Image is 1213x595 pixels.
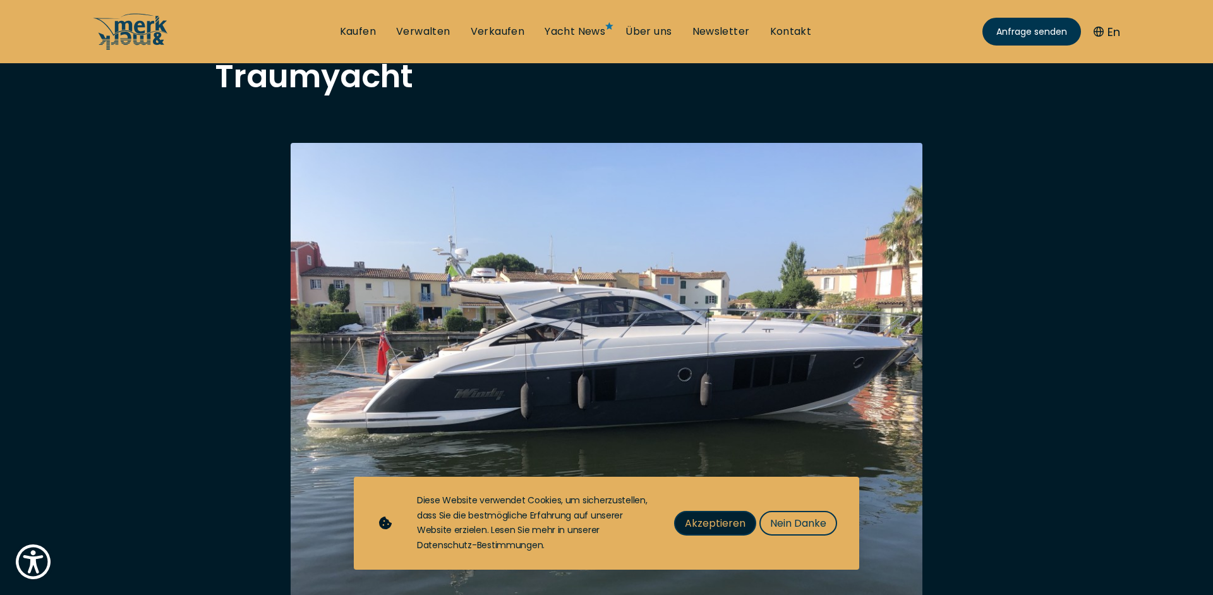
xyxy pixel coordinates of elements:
[692,25,750,39] a: Newsletter
[471,25,525,39] a: Verkaufen
[625,25,672,39] a: Über uns
[340,25,376,39] a: Kaufen
[417,493,649,553] div: Diese Website verwendet Cookies, um sicherzustellen, dass Sie die bestmögliche Erfahrung auf unse...
[215,29,998,92] h1: 15 m Yacht kaufen – So finden Sie Ihre Traumyacht
[770,25,812,39] a: Kontakt
[982,18,1081,46] a: Anfrage senden
[1094,23,1120,40] button: En
[674,511,756,536] button: Akzeptieren
[13,541,54,582] button: Show Accessibility Preferences
[759,511,837,536] button: Nein Danke
[396,25,450,39] a: Verwalten
[545,25,605,39] a: Yacht News
[685,515,745,531] span: Akzeptieren
[417,539,543,551] a: Datenschutz-Bestimmungen
[996,25,1067,39] span: Anfrage senden
[770,515,826,531] span: Nein Danke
